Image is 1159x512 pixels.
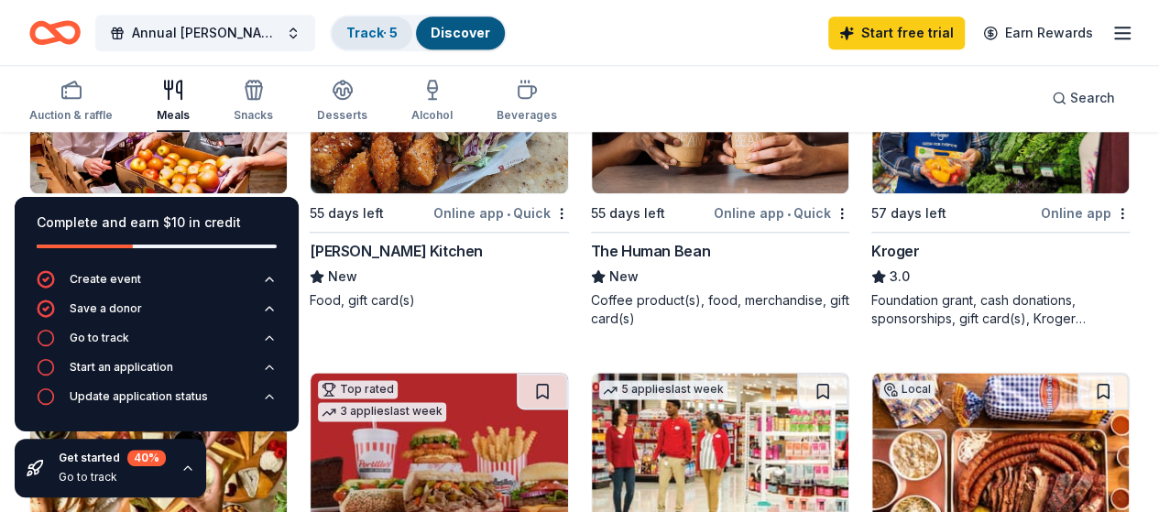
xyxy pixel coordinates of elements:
[507,206,510,221] span: •
[714,202,849,224] div: Online app Quick
[609,266,639,288] span: New
[431,25,490,40] a: Discover
[318,402,446,421] div: 3 applies last week
[871,240,920,262] div: Kroger
[330,15,507,51] button: Track· 5Discover
[1037,80,1130,116] button: Search
[497,108,557,123] div: Beverages
[591,18,849,328] a: Image for The Human Bean2 applieslast week55 days leftOnline app•QuickThe Human BeanNewCoffee pro...
[1041,202,1130,224] div: Online app
[37,387,277,417] button: Update application status
[70,301,142,316] div: Save a donor
[871,291,1130,328] div: Foundation grant, cash donations, sponsorships, gift card(s), Kroger products
[29,108,113,123] div: Auction & raffle
[591,291,849,328] div: Coffee product(s), food, merchandise, gift card(s)
[59,450,166,466] div: Get started
[591,202,665,224] div: 55 days left
[317,108,367,123] div: Desserts
[37,270,277,300] button: Create event
[411,71,453,132] button: Alcohol
[591,240,710,262] div: The Human Bean
[310,202,384,224] div: 55 days left
[433,202,569,224] div: Online app Quick
[1070,87,1115,109] span: Search
[787,206,791,221] span: •
[70,389,208,404] div: Update application status
[411,108,453,123] div: Alcohol
[29,18,288,310] a: Image for Safeway1 applylast week43 days leftOnline appSafewayNewGift card(s), Safeway grocery pr...
[317,71,367,132] button: Desserts
[37,212,277,234] div: Complete and earn $10 in credit
[328,266,357,288] span: New
[318,380,398,398] div: Top rated
[157,108,190,123] div: Meals
[346,25,398,40] a: Track· 5
[29,11,81,54] a: Home
[127,450,166,466] div: 40 %
[599,380,727,399] div: 5 applies last week
[70,331,129,345] div: Go to track
[157,71,190,132] button: Meals
[37,300,277,329] button: Save a donor
[234,71,273,132] button: Snacks
[70,360,173,375] div: Start an application
[95,15,315,51] button: Annual [PERSON_NAME] Memorial Basketball Tournament
[29,71,113,132] button: Auction & raffle
[59,470,166,485] div: Go to track
[70,272,141,287] div: Create event
[880,380,935,398] div: Local
[37,358,277,387] button: Start an application
[890,266,910,288] span: 3.0
[37,329,277,358] button: Go to track
[828,16,965,49] a: Start free trial
[310,240,483,262] div: [PERSON_NAME] Kitchen
[310,291,568,310] div: Food, gift card(s)
[497,71,557,132] button: Beverages
[871,18,1130,328] a: Image for Kroger57 days leftOnline appKroger3.0Foundation grant, cash donations, sponsorships, gi...
[972,16,1104,49] a: Earn Rewards
[310,18,568,310] a: Image for Jack Allen's KitchenLocal55 days leftOnline app•Quick[PERSON_NAME] KitchenNewFood, gift...
[234,108,273,123] div: Snacks
[871,202,946,224] div: 57 days left
[132,22,279,44] span: Annual [PERSON_NAME] Memorial Basketball Tournament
